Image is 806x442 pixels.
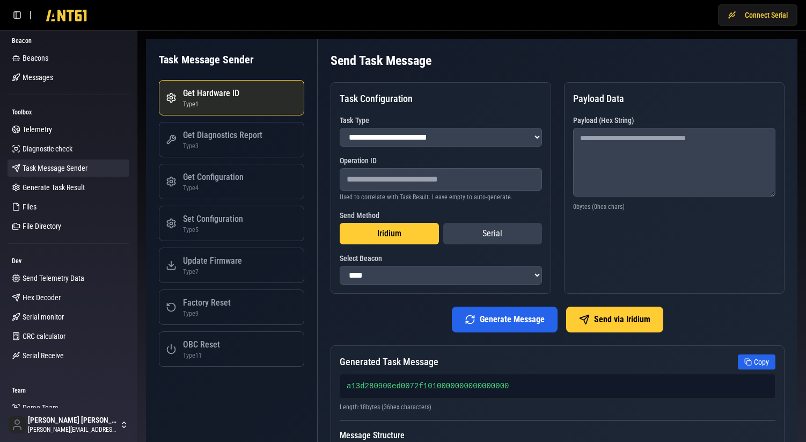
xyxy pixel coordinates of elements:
[738,354,775,369] button: Copy
[8,347,129,364] a: Serial Receive
[23,350,64,361] span: Serial Receive
[340,115,542,126] label: Task Type
[340,155,542,166] label: Operation ID
[8,140,129,157] a: Diagnostic check
[8,32,129,49] div: Beacon
[183,351,220,360] div: Type 11
[8,218,129,235] a: File Directory
[8,308,129,325] a: Serial monitor
[718,4,797,26] button: Connect Serial
[23,221,61,231] span: File Directory
[8,399,129,416] a: Demo Team
[23,331,65,342] span: CRC calculator
[159,248,304,283] button: Update FirmwareType7
[8,289,129,306] a: Hex Decoder
[159,164,304,199] button: Get ConfigurationType4
[566,307,663,332] button: Send via Iridium
[23,182,85,193] span: Generate Task Result
[573,202,775,211] div: 0 bytes ( 0 hex chars)
[159,52,304,67] h2: Task Message Sender
[8,252,129,270] div: Dev
[183,213,243,226] div: Set Configuration
[340,374,775,398] div: a13d280900ed0072f1010000000000000000
[183,171,244,184] div: Get Configuration
[23,72,53,83] span: Messages
[159,331,304,367] button: OBC ResetType11
[331,52,785,69] h1: Send Task Message
[159,289,304,325] button: Factory ResetType9
[23,53,48,63] span: Beacons
[23,143,72,154] span: Diagnostic check
[183,184,244,192] div: Type 4
[8,104,129,121] div: Toolbox
[183,255,242,267] div: Update Firmware
[8,270,129,287] a: Send Telemetry Data
[340,253,542,264] label: Select Beacon
[573,91,775,106] h3: Payload Data
[183,142,262,150] div: Type 3
[340,91,542,106] h3: Task Configuration
[28,416,118,425] span: [PERSON_NAME] [PERSON_NAME]
[23,124,52,135] span: Telemetry
[8,179,129,196] a: Generate Task Result
[340,403,775,411] div: Length: 18 bytes ( 36 hex characters)
[452,307,558,332] button: Generate Message
[340,429,775,442] h4: Message Structure
[183,100,239,108] div: Type 1
[159,80,304,115] button: Get Hardware IDType1
[23,311,64,322] span: Serial monitor
[159,122,304,157] button: Get Diagnostics ReportType3
[23,292,61,303] span: Hex Decoder
[340,354,438,369] h3: Generated Task Message
[8,328,129,345] a: CRC calculator
[8,69,129,86] a: Messages
[8,382,129,399] div: Team
[4,412,133,438] button: [PERSON_NAME] [PERSON_NAME][PERSON_NAME][EMAIL_ADDRESS][DOMAIN_NAME]
[183,338,220,351] div: OBC Reset
[23,163,87,173] span: Task Message Sender
[340,223,439,244] button: Iridium
[340,210,542,221] label: Send Method
[23,273,84,284] span: Send Telemetry Data
[183,309,231,318] div: Type 9
[8,198,129,215] a: Files
[443,223,543,244] button: Serial
[183,267,242,276] div: Type 7
[23,201,36,212] span: Files
[8,121,129,138] a: Telemetry
[183,129,262,142] div: Get Diagnostics Report
[573,115,775,126] label: Payload (Hex String)
[183,296,231,309] div: Factory Reset
[8,49,129,67] a: Beacons
[23,402,58,413] span: Demo Team
[8,160,129,177] a: Task Message Sender
[183,226,243,234] div: Type 5
[183,87,239,100] div: Get Hardware ID
[340,193,542,201] div: Used to correlate with Task Result. Leave empty to auto-generate.
[28,425,118,434] span: [PERSON_NAME][EMAIL_ADDRESS][DOMAIN_NAME]
[159,206,304,241] button: Set ConfigurationType5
